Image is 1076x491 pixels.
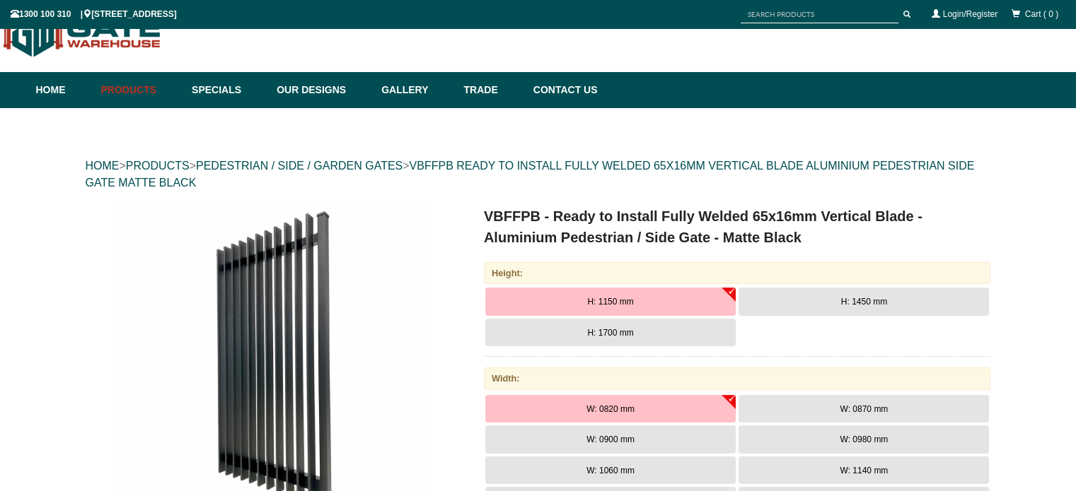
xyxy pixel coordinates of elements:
input: SEARCH PRODUCTS [741,6,898,23]
button: W: 0900 mm [485,425,736,454]
span: W: 0820 mm [586,404,635,414]
span: H: 1700 mm [587,328,633,338]
a: Our Designs [270,72,374,108]
button: W: 0820 mm [485,395,736,423]
a: HOME [86,160,120,172]
span: W: 1060 mm [586,466,635,475]
div: > > > [86,143,991,206]
span: Cart ( 0 ) [1025,9,1058,19]
span: H: 1450 mm [841,297,887,307]
span: 1300 100 310 | [STREET_ADDRESS] [11,9,177,19]
button: H: 1150 mm [485,288,736,316]
span: H: 1150 mm [587,297,633,307]
span: W: 1140 mm [840,466,888,475]
a: Login/Register [943,9,997,19]
button: W: 1140 mm [739,456,989,485]
span: W: 0870 mm [840,404,888,414]
button: W: 0980 mm [739,425,989,454]
a: VBFFPB READY TO INSTALL FULLY WELDED 65X16MM VERTICAL BLADE ALUMINIUM PEDESTRIAN SIDE GATE MATTE ... [86,160,975,189]
div: Width: [484,367,991,389]
button: W: 1060 mm [485,456,736,485]
button: W: 0870 mm [739,395,989,423]
a: Products [94,72,185,108]
a: Gallery [374,72,456,108]
a: Specials [185,72,270,108]
button: H: 1700 mm [485,319,736,347]
span: W: 0900 mm [586,434,635,444]
button: H: 1450 mm [739,288,989,316]
h1: VBFFPB - Ready to Install Fully Welded 65x16mm Vertical Blade - Aluminium Pedestrian / Side Gate ... [484,206,991,248]
a: PRODUCTS [126,160,190,172]
a: Contact Us [526,72,598,108]
a: PEDESTRIAN / SIDE / GARDEN GATES [196,160,403,172]
a: Home [36,72,94,108]
div: Height: [484,262,991,284]
span: W: 0980 mm [840,434,888,444]
a: Trade [456,72,526,108]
